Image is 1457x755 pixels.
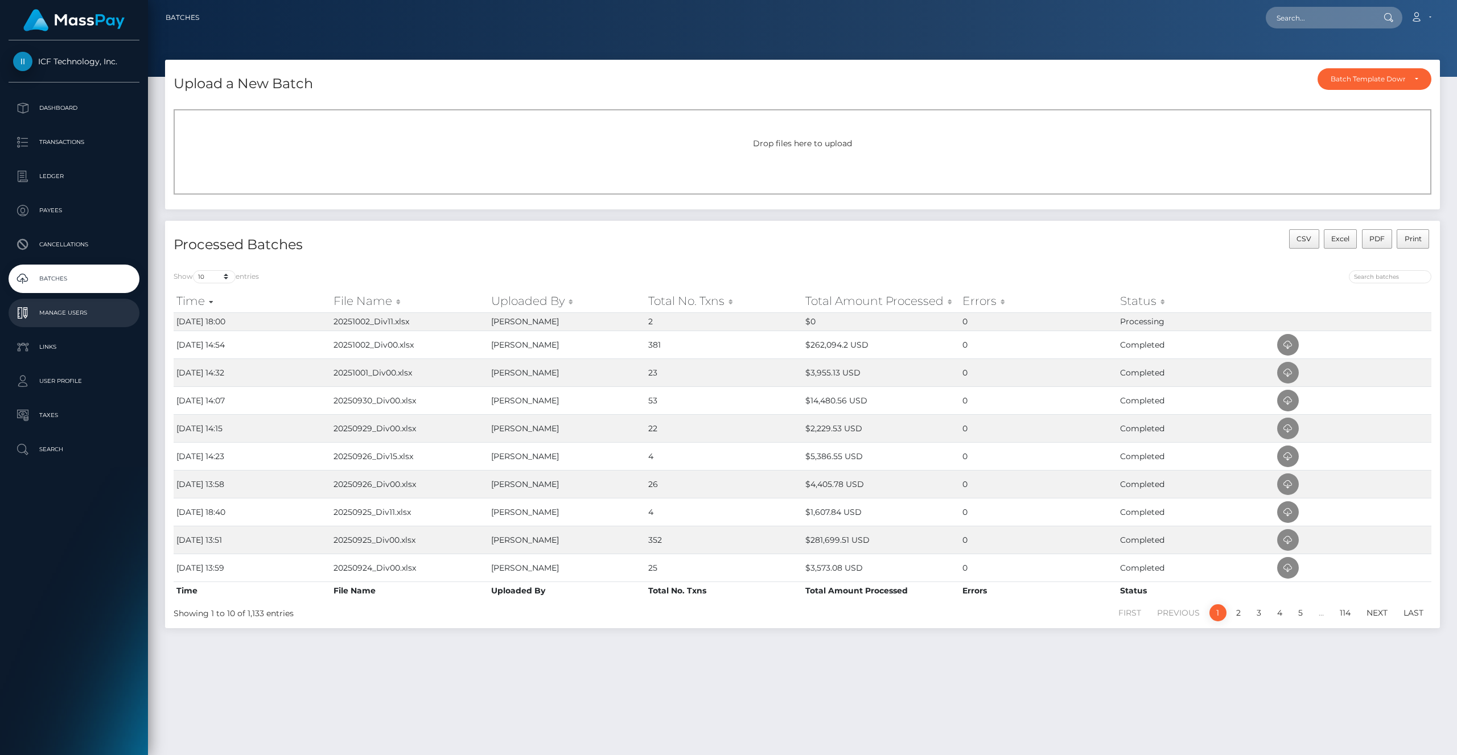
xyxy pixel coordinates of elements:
td: [PERSON_NAME] [488,358,645,386]
a: Manage Users [9,299,139,327]
td: 381 [645,331,802,358]
a: Ledger [9,162,139,191]
td: 25 [645,554,802,581]
a: Transactions [9,128,139,156]
p: Transactions [13,134,135,151]
td: $1,607.84 USD [802,498,960,526]
th: Errors: activate to sort column ascending [960,290,1117,312]
td: $4,405.78 USD [802,470,960,498]
td: [DATE] 14:07 [174,386,331,414]
th: Uploaded By: activate to sort column ascending [488,290,645,312]
a: 3 [1250,604,1267,621]
h4: Upload a New Batch [174,74,313,94]
td: [PERSON_NAME] [488,414,645,442]
td: [DATE] 13:58 [174,470,331,498]
img: MassPay Logo [23,9,125,31]
a: Batches [9,265,139,293]
a: Cancellations [9,230,139,259]
a: Payees [9,196,139,225]
a: Last [1397,604,1430,621]
th: Uploaded By [488,581,645,600]
td: 23 [645,358,802,386]
td: 0 [960,526,1117,554]
h4: Processed Batches [174,235,794,255]
td: 20251001_Div00.xlsx [331,358,488,386]
td: 0 [960,498,1117,526]
td: 0 [960,470,1117,498]
button: PDF [1362,229,1393,249]
td: Completed [1117,554,1274,581]
input: Search batches [1349,270,1431,283]
td: [PERSON_NAME] [488,554,645,581]
p: Manage Users [13,304,135,321]
a: Dashboard [9,94,139,122]
a: 2 [1230,604,1247,621]
span: ICF Technology, Inc. [9,56,139,67]
p: Dashboard [13,100,135,117]
th: Total No. Txns: activate to sort column ascending [645,290,802,312]
td: [DATE] 18:40 [174,498,331,526]
td: 0 [960,442,1117,470]
th: Total No. Txns [645,581,802,600]
p: Links [13,339,135,356]
td: [DATE] 13:51 [174,526,331,554]
td: 20250930_Div00.xlsx [331,386,488,414]
td: Completed [1117,331,1274,358]
button: Excel [1324,229,1357,249]
select: Showentries [193,270,236,283]
td: $3,955.13 USD [802,358,960,386]
td: [PERSON_NAME] [488,312,645,331]
td: [PERSON_NAME] [488,386,645,414]
td: [DATE] 14:15 [174,414,331,442]
td: [PERSON_NAME] [488,470,645,498]
td: [DATE] 14:23 [174,442,331,470]
p: Ledger [13,168,135,185]
td: Completed [1117,498,1274,526]
th: Total Amount Processed [802,581,960,600]
p: Batches [13,270,135,287]
td: [DATE] 14:32 [174,358,331,386]
input: Search... [1266,7,1373,28]
td: 2 [645,312,802,331]
button: Batch Template Download [1318,68,1431,90]
td: Completed [1117,442,1274,470]
td: [DATE] 18:00 [174,312,331,331]
th: Time: activate to sort column ascending [174,290,331,312]
a: Taxes [9,401,139,430]
a: Links [9,333,139,361]
td: $14,480.56 USD [802,386,960,414]
td: 20250926_Div15.xlsx [331,442,488,470]
td: [PERSON_NAME] [488,331,645,358]
p: User Profile [13,373,135,390]
a: 4 [1271,604,1289,621]
div: Showing 1 to 10 of 1,133 entries [174,603,688,620]
span: Print [1405,234,1422,243]
div: Batch Template Download [1331,75,1405,84]
td: [PERSON_NAME] [488,526,645,554]
a: User Profile [9,367,139,395]
th: Total Amount Processed: activate to sort column ascending [802,290,960,312]
td: 20251002_Div00.xlsx [331,331,488,358]
td: Completed [1117,414,1274,442]
img: ICF Technology, Inc. [13,52,32,71]
th: Status [1117,581,1274,600]
td: $0 [802,312,960,331]
span: Drop files here to upload [753,138,852,148]
td: 4 [645,442,802,470]
td: [DATE] 14:54 [174,331,331,358]
td: 352 [645,526,802,554]
td: 0 [960,554,1117,581]
td: 0 [960,358,1117,386]
td: 26 [645,470,802,498]
a: Batches [166,6,199,30]
td: 0 [960,386,1117,414]
td: $5,386.55 USD [802,442,960,470]
a: Next [1360,604,1394,621]
td: $281,699.51 USD [802,526,960,554]
td: 20251002_Div11.xlsx [331,312,488,331]
td: Completed [1117,526,1274,554]
a: 1 [1209,604,1226,621]
td: 0 [960,331,1117,358]
td: 4 [645,498,802,526]
button: CSV [1289,229,1319,249]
